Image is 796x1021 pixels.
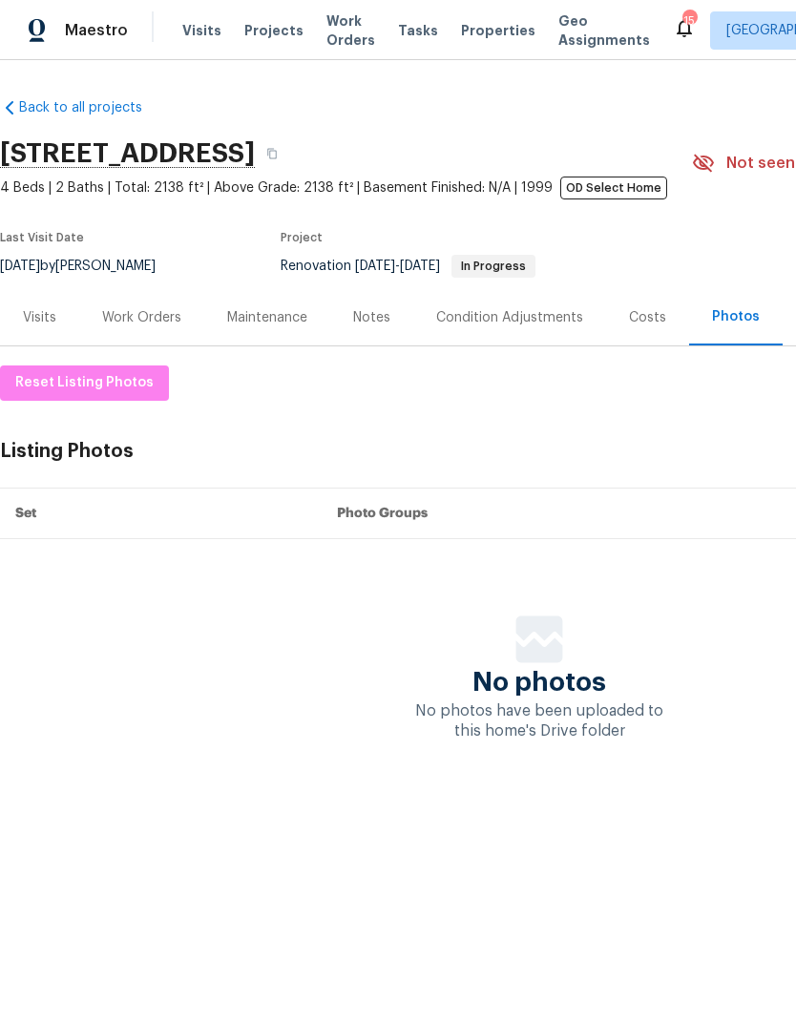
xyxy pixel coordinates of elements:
[23,308,56,327] div: Visits
[65,21,128,40] span: Maestro
[436,308,583,327] div: Condition Adjustments
[281,232,323,243] span: Project
[712,307,760,326] div: Photos
[15,371,154,395] span: Reset Listing Photos
[461,21,535,40] span: Properties
[353,308,390,327] div: Notes
[453,260,534,272] span: In Progress
[560,177,667,199] span: OD Select Home
[244,21,304,40] span: Projects
[629,308,666,327] div: Costs
[326,11,375,50] span: Work Orders
[182,21,221,40] span: Visits
[227,308,307,327] div: Maintenance
[558,11,650,50] span: Geo Assignments
[400,260,440,273] span: [DATE]
[398,24,438,37] span: Tasks
[472,673,606,692] span: No photos
[682,11,696,31] div: 15
[355,260,395,273] span: [DATE]
[102,308,181,327] div: Work Orders
[415,703,663,739] span: No photos have been uploaded to this home's Drive folder
[255,136,289,171] button: Copy Address
[355,260,440,273] span: -
[281,260,535,273] span: Renovation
